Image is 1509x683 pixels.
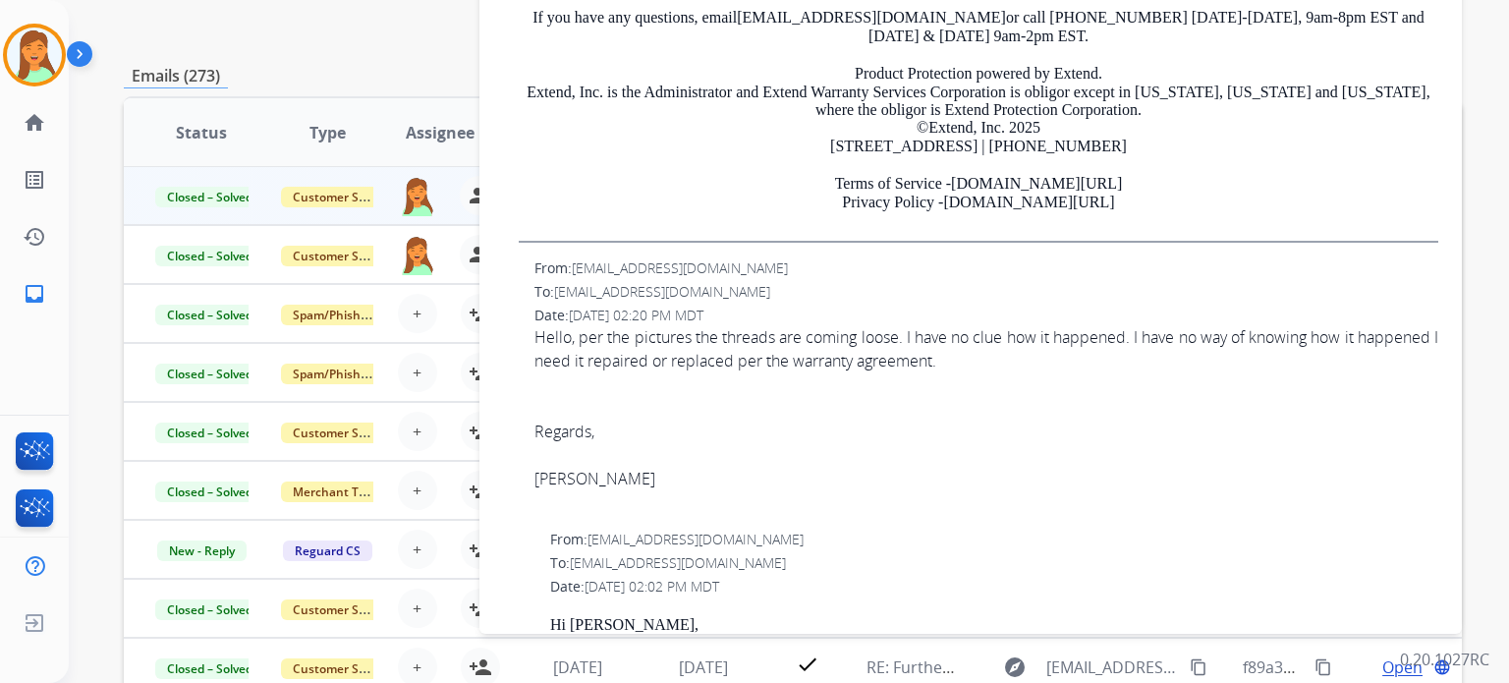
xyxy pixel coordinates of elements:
p: Terms of Service - Privacy Policy - [519,175,1438,211]
div: Date: [534,306,1438,325]
p: Product Protection powered by Extend. Extend, Inc. is the Administrator and Extend Warranty Servi... [519,65,1438,155]
mat-icon: person_add [469,479,492,502]
mat-icon: content_copy [1314,658,1332,676]
span: Status [176,121,227,144]
span: Open [1382,655,1423,679]
button: + [398,530,437,569]
a: [DOMAIN_NAME][URL] [951,175,1122,192]
mat-icon: explore [1003,655,1027,679]
span: RE: Further Information Required [866,656,1113,678]
mat-icon: person_add [469,597,492,620]
img: agent-avatar [398,176,436,216]
div: From: [534,258,1438,278]
span: + [413,479,421,502]
span: [DATE] [679,656,728,678]
mat-icon: inbox [23,282,46,306]
p: Emails (273) [124,64,228,88]
span: Closed – Solved [155,482,264,502]
div: To: [534,282,1438,302]
span: Spam/Phishing [281,305,390,325]
span: [DATE] 02:02 PM MDT [585,577,719,596]
span: [EMAIL_ADDRESS][DOMAIN_NAME] [570,553,786,572]
span: [DATE] [553,656,602,678]
span: Customer Support [281,246,409,266]
span: Spam/Phishing [281,364,390,384]
span: Reguard CS [283,541,372,561]
div: Date: [550,577,1438,597]
span: + [413,420,421,443]
p: If you have any questions, email or call [PHONE_NUMBER] [DATE]-[DATE], 9am-8pm EST and [DATE] & [... [519,9,1438,45]
span: [EMAIL_ADDRESS][DOMAIN_NAME] [572,258,788,277]
span: Closed – Solved [155,187,264,207]
div: From: [550,530,1438,549]
mat-icon: person_add [469,538,492,561]
mat-icon: home [23,111,46,135]
button: + [398,412,437,451]
button: + [398,294,437,333]
span: Hello, per the pictures the threads are coming loose. I have no clue how it happened. I have no w... [534,325,1438,514]
img: agent-avatar [398,235,436,275]
span: Closed – Solved [155,423,264,443]
div: [PERSON_NAME] [534,467,1438,490]
mat-icon: person_remove [468,243,491,266]
span: Closed – Solved [155,246,264,266]
span: [EMAIL_ADDRESS][DOMAIN_NAME] [587,530,804,548]
div: To: [550,553,1438,573]
mat-icon: check [796,653,819,676]
span: Customer Support [281,599,409,620]
span: Closed – Solved [155,658,264,679]
span: Closed – Solved [155,599,264,620]
span: + [413,361,421,384]
span: Closed – Solved [155,364,264,384]
a: [DOMAIN_NAME][URL] [943,194,1114,210]
p: 0.20.1027RC [1400,648,1489,671]
button: + [398,471,437,510]
mat-icon: person_add [469,302,492,325]
span: + [413,302,421,325]
span: [EMAIL_ADDRESS][DOMAIN_NAME] [1046,655,1178,679]
span: [EMAIL_ADDRESS][DOMAIN_NAME] [554,282,770,301]
button: + [398,353,437,392]
mat-icon: content_copy [1190,658,1207,676]
mat-icon: person_add [469,361,492,384]
span: Customer Support [281,423,409,443]
span: Closed – Solved [155,305,264,325]
span: [DATE] 02:20 PM MDT [569,306,703,324]
mat-icon: list_alt [23,168,46,192]
mat-icon: person_add [469,420,492,443]
button: + [398,589,437,628]
mat-icon: person_add [469,655,492,679]
span: + [413,538,421,561]
p: Hi [PERSON_NAME], [550,616,1438,634]
span: Type [309,121,346,144]
span: Customer Support [281,187,409,207]
div: Regards, [534,420,1438,490]
span: Customer Support [281,658,409,679]
img: avatar [7,28,62,83]
span: Assignee [406,121,475,144]
span: Merchant Team [281,482,395,502]
a: [EMAIL_ADDRESS][DOMAIN_NAME] [737,9,1006,26]
span: + [413,655,421,679]
mat-icon: person_remove [468,184,491,207]
span: + [413,597,421,620]
mat-icon: history [23,225,46,249]
span: New - Reply [157,541,247,561]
